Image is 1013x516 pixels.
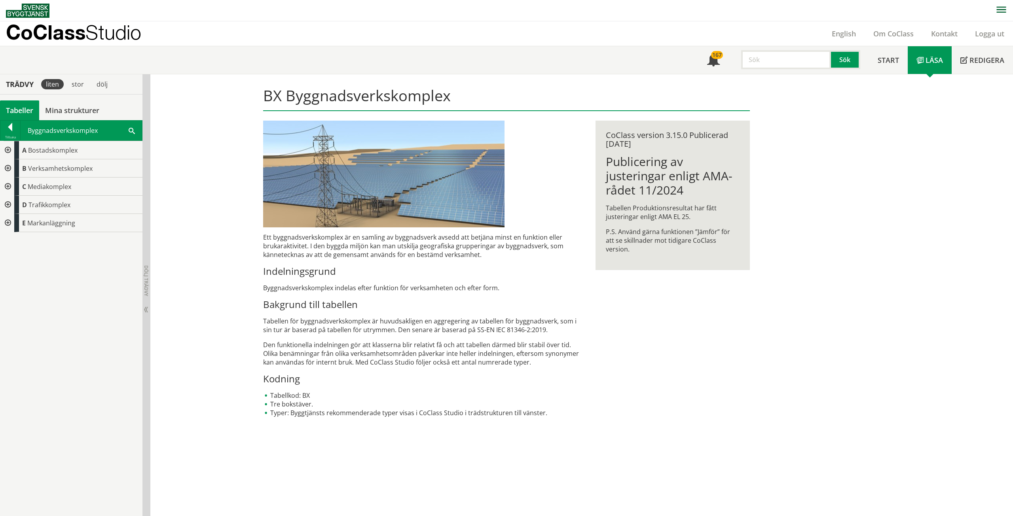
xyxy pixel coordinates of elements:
[129,126,135,134] span: Sök i tabellen
[263,400,583,408] li: Tre bokstäver.
[27,219,75,227] span: Markanläggning
[263,121,505,227] img: 37641-solenergisiemensstor.jpg
[28,182,71,191] span: Mediakomplex
[6,28,141,37] p: CoClass
[0,134,20,140] div: Tillbaka
[263,265,583,277] h3: Indelningsgrund
[28,164,93,173] span: Verksamhetskomplex
[143,265,150,296] span: Dölj trädvy
[606,227,739,253] p: P.S. Använd gärna funktionen ”Jämför” för att se skillnader mot tidigare CoClass version.
[28,146,78,155] span: Bostadskomplex
[6,4,49,18] img: Svensk Byggtjänst
[823,29,865,38] a: English
[41,79,64,89] div: liten
[741,50,831,69] input: Sök
[922,29,966,38] a: Kontakt
[22,164,27,173] span: B
[6,21,158,46] a: CoClassStudio
[263,87,749,111] h1: BX Byggnadsverkskomplex
[67,79,89,89] div: stor
[711,51,723,59] div: 167
[263,317,583,334] p: Tabellen för byggnadsverkskomplex är huvudsakligen en aggregering av tabellen för byggnadsverk, s...
[606,131,739,148] div: CoClass version 3.15.0 Publicerad [DATE]
[263,391,583,400] li: Tabellkod: BX
[831,50,860,69] button: Sök
[865,29,922,38] a: Om CoClass
[263,373,583,385] h3: Kodning
[22,219,26,227] span: E
[39,100,105,120] a: Mina strukturer
[952,46,1013,74] a: Redigera
[926,55,943,65] span: Läsa
[92,79,112,89] div: dölj
[698,46,728,74] a: 167
[263,340,583,367] p: Den funktionella indelningen gör att klasserna blir relativt få och att tabellen därmed blir stab...
[869,46,908,74] a: Start
[21,121,142,140] div: Byggnadsverkskomplex
[707,55,720,67] span: Notifikationer
[263,233,583,417] div: Ett byggnadsverkskomplex är en samling av byggnadsverk avsedd att betjäna minst en funktion eller...
[966,29,1013,38] a: Logga ut
[85,21,141,44] span: Studio
[263,299,583,310] h3: Bakgrund till tabellen
[22,182,26,191] span: C
[22,146,27,155] span: A
[606,155,739,197] h1: Publicering av justeringar enligt AMA-rådet 11/2024
[606,204,739,221] p: Tabellen Produktionsresultat har fått justeringar enligt AMA EL 25.
[2,80,38,89] div: Trädvy
[878,55,899,65] span: Start
[28,200,70,209] span: Trafikkomplex
[22,200,27,209] span: D
[969,55,1004,65] span: Redigera
[908,46,952,74] a: Läsa
[263,408,583,417] li: Typer: Byggtjänsts rekommenderade typer visas i CoClass Studio i trädstrukturen till vänster.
